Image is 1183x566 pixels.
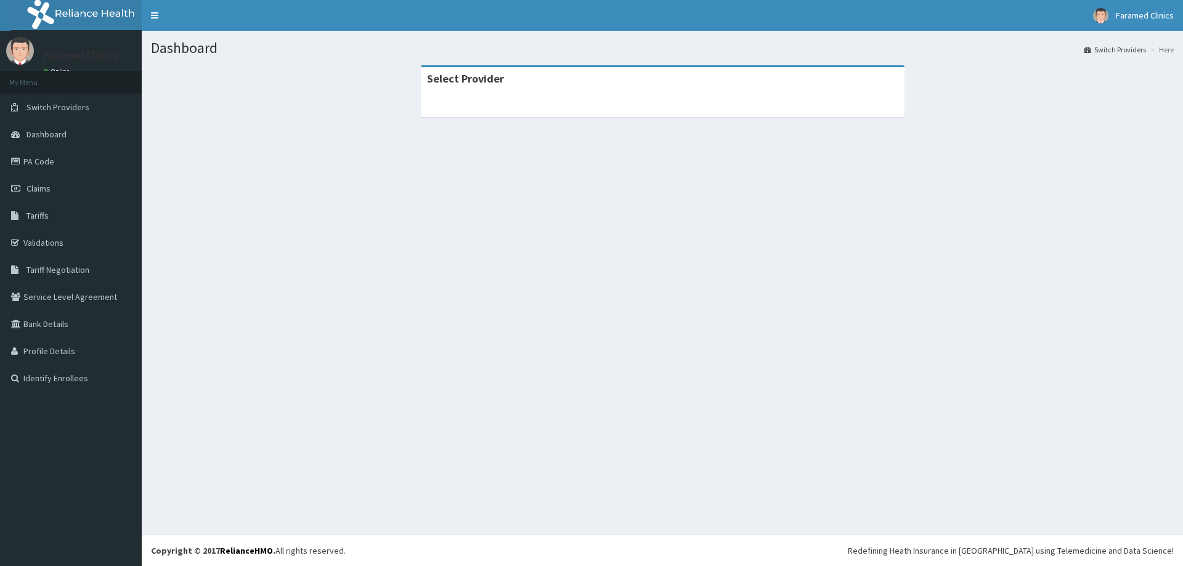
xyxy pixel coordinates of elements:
[220,545,273,556] a: RelianceHMO
[43,67,73,76] a: Online
[26,264,89,275] span: Tariff Negotiation
[151,545,275,556] strong: Copyright © 2017 .
[848,544,1174,557] div: Redefining Heath Insurance in [GEOGRAPHIC_DATA] using Telemedicine and Data Science!
[427,71,504,86] strong: Select Provider
[142,535,1183,566] footer: All rights reserved.
[1147,44,1174,55] li: Here
[26,183,51,194] span: Claims
[26,210,49,221] span: Tariffs
[26,102,89,113] span: Switch Providers
[1116,10,1174,21] span: Faramed Clinics
[1093,8,1108,23] img: User Image
[26,129,67,140] span: Dashboard
[6,37,34,65] img: User Image
[1084,44,1146,55] a: Switch Providers
[43,50,117,61] p: Faramed Clinics
[151,40,1174,56] h1: Dashboard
